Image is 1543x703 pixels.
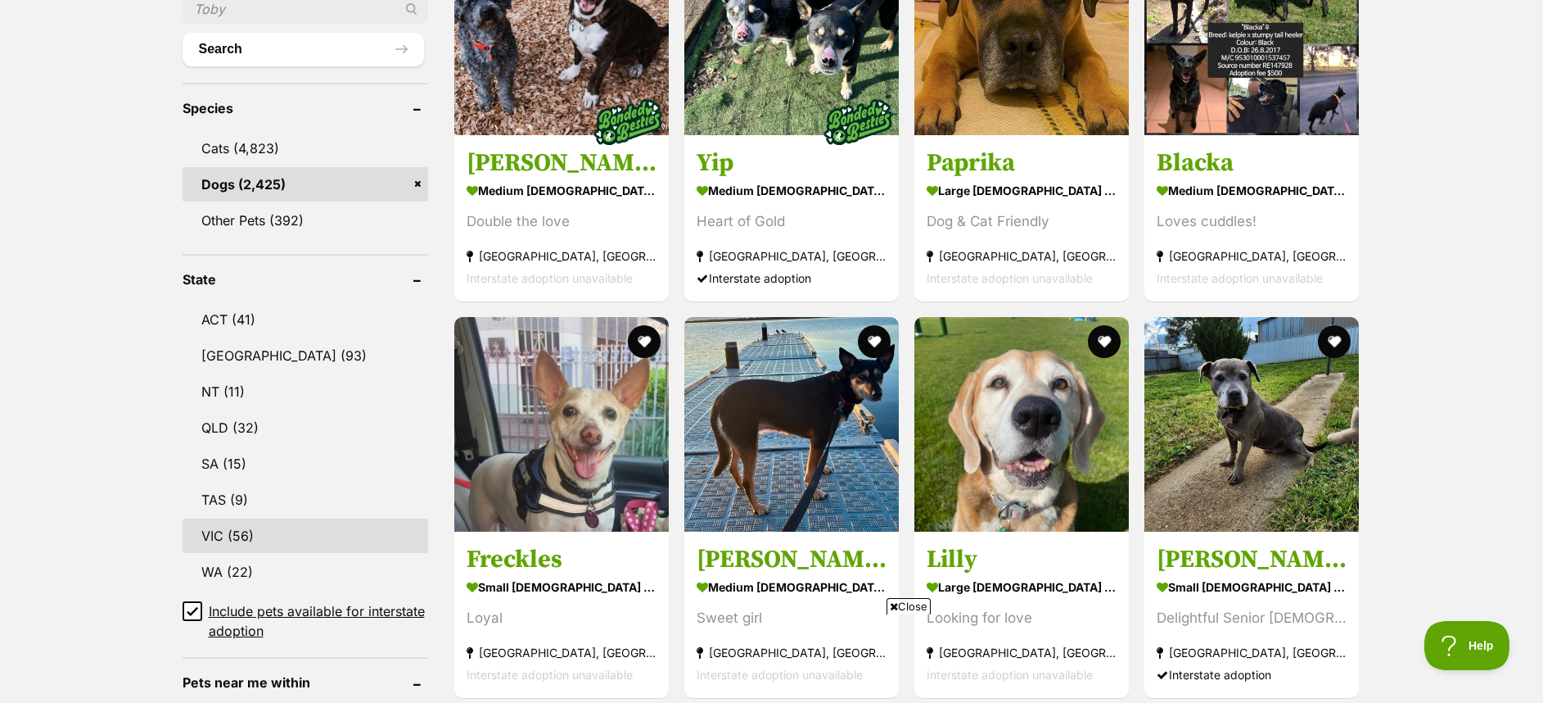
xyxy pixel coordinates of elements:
[697,211,887,233] div: Heart of Gold
[697,575,887,599] strong: medium [DEMOGRAPHIC_DATA] Dog
[1144,317,1359,532] img: Sara - Staffordshire Bull Terrier Dog
[697,245,887,267] strong: [GEOGRAPHIC_DATA], [GEOGRAPHIC_DATA]
[183,447,428,481] a: SA (15)
[697,544,887,575] h3: [PERSON_NAME]
[183,272,428,287] header: State
[927,245,1117,267] strong: [GEOGRAPHIC_DATA], [GEOGRAPHIC_DATA]
[684,135,899,302] a: Yip medium [DEMOGRAPHIC_DATA] Dog Heart of Gold [GEOGRAPHIC_DATA], [GEOGRAPHIC_DATA] Interstate a...
[1088,325,1121,358] button: favourite
[697,147,887,179] h3: Yip
[467,147,656,179] h3: [PERSON_NAME] and [PERSON_NAME]
[183,203,428,238] a: Other Pets (392)
[1157,147,1347,179] h3: Blacka
[454,317,669,532] img: Freckles - Jack Russell Terrier Dog
[183,483,428,517] a: TAS (9)
[927,271,1093,285] span: Interstate adoption unavailable
[697,179,887,202] strong: medium [DEMOGRAPHIC_DATA] Dog
[467,607,656,629] div: Loyal
[1157,245,1347,267] strong: [GEOGRAPHIC_DATA], [GEOGRAPHIC_DATA]
[183,374,428,409] a: NT (11)
[183,519,428,553] a: VIC (56)
[1319,325,1351,358] button: favourite
[1157,544,1347,575] h3: [PERSON_NAME]
[1157,575,1347,599] strong: small [DEMOGRAPHIC_DATA] Dog
[1157,179,1347,202] strong: medium [DEMOGRAPHIC_DATA] Dog
[927,179,1117,202] strong: large [DEMOGRAPHIC_DATA] Dog
[183,601,428,641] a: Include pets available for interstate adoption
[927,544,1117,575] h3: Lilly
[183,302,428,337] a: ACT (41)
[1157,642,1347,664] strong: [GEOGRAPHIC_DATA], [GEOGRAPHIC_DATA]
[375,621,1169,695] iframe: Advertisement
[467,179,656,202] strong: medium [DEMOGRAPHIC_DATA] Dog
[183,33,424,66] button: Search
[183,167,428,202] a: Dogs (2,425)
[858,325,891,358] button: favourite
[914,317,1129,532] img: Lilly - Beagle Dog
[1157,664,1347,686] div: Interstate adoption
[183,101,428,116] header: Species
[587,81,669,163] img: bonded besties
[927,211,1117,233] div: Dog & Cat Friendly
[467,271,633,285] span: Interstate adoption unavailable
[1157,271,1323,285] span: Interstate adoption unavailable
[454,135,669,302] a: [PERSON_NAME] and [PERSON_NAME] medium [DEMOGRAPHIC_DATA] Dog Double the love [GEOGRAPHIC_DATA], ...
[1157,211,1347,233] div: Loves cuddles!
[183,555,428,589] a: WA (22)
[1157,607,1347,629] div: Delightful Senior [DEMOGRAPHIC_DATA]
[927,607,1117,629] div: Looking for love
[697,607,887,629] div: Sweet girl
[927,575,1117,599] strong: large [DEMOGRAPHIC_DATA] Dog
[684,317,899,532] img: Delia - Australian Kelpie Dog
[1424,621,1510,670] iframe: Help Scout Beacon - Open
[817,81,899,163] img: bonded besties
[697,267,887,289] div: Interstate adoption
[183,131,428,166] a: Cats (4,823)
[628,325,661,358] button: favourite
[467,575,656,599] strong: small [DEMOGRAPHIC_DATA] Dog
[183,410,428,445] a: QLD (32)
[914,135,1129,302] a: Paprika large [DEMOGRAPHIC_DATA] Dog Dog & Cat Friendly [GEOGRAPHIC_DATA], [GEOGRAPHIC_DATA] Inte...
[467,544,656,575] h3: Freckles
[927,147,1117,179] h3: Paprika
[467,245,656,267] strong: [GEOGRAPHIC_DATA], [GEOGRAPHIC_DATA]
[1144,532,1359,698] a: [PERSON_NAME] small [DEMOGRAPHIC_DATA] Dog Delightful Senior [DEMOGRAPHIC_DATA] [GEOGRAPHIC_DATA]...
[1144,135,1359,302] a: Blacka medium [DEMOGRAPHIC_DATA] Dog Loves cuddles! [GEOGRAPHIC_DATA], [GEOGRAPHIC_DATA] Intersta...
[183,675,428,690] header: Pets near me within
[467,211,656,233] div: Double the love
[887,598,931,615] span: Close
[183,338,428,373] a: [GEOGRAPHIC_DATA] (93)
[209,601,428,641] span: Include pets available for interstate adoption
